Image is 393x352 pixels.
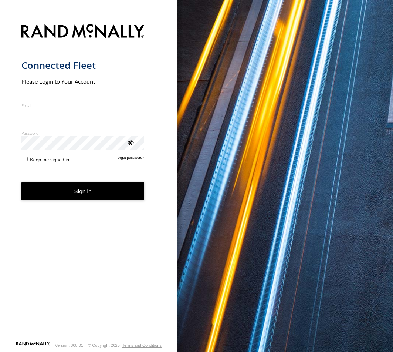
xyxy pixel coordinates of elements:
[23,157,28,161] input: Keep me signed in
[126,138,134,146] div: ViewPassword
[21,20,156,341] form: main
[30,157,69,162] span: Keep me signed in
[116,155,145,162] a: Forgot password?
[122,343,162,348] a: Terms and Conditions
[21,78,145,85] h2: Please Login to Your Account
[21,182,145,200] button: Sign in
[88,343,162,348] div: © Copyright 2025 -
[21,103,145,108] label: Email
[21,130,145,136] label: Password
[21,59,145,71] h1: Connected Fleet
[55,343,83,348] div: Version: 308.01
[16,342,50,349] a: Visit our Website
[21,23,145,41] img: Rand McNally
